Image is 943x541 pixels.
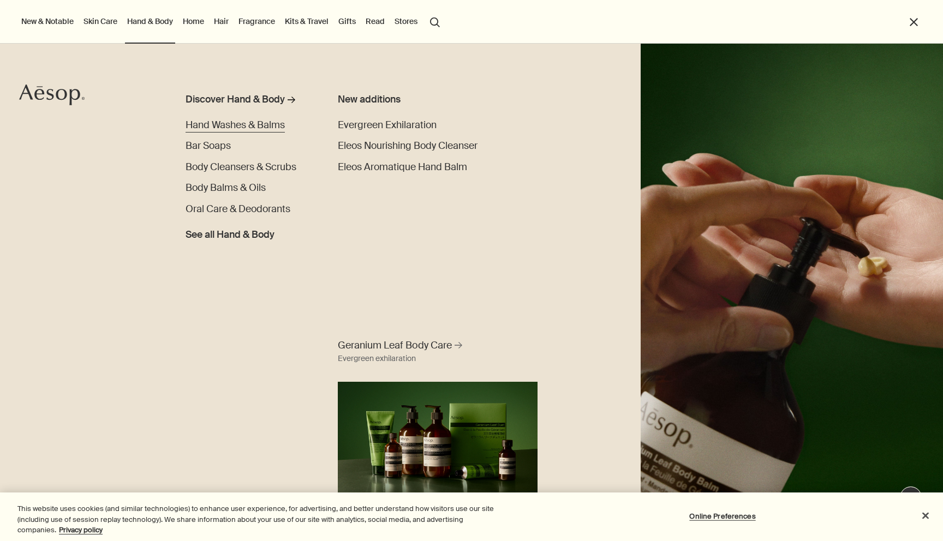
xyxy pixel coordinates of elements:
[338,119,437,131] span: Evergreen Exhilaration
[17,503,518,536] div: This website uses cookies (and similar technologies) to enhance user experience, for advertising,...
[186,93,285,107] div: Discover Hand & Body
[186,119,285,131] span: Hand Washes & Balms
[19,84,85,109] a: Aesop
[186,182,266,194] span: Body Balms & Oils
[186,160,296,175] a: Body Cleansers & Scrubs
[900,486,922,508] button: Live Assistance
[338,339,452,352] span: Geranium Leaf Body Care
[186,118,285,133] a: Hand Washes & Balms
[59,525,103,534] a: More information about your privacy, opens in a new tab
[689,505,757,527] button: Online Preferences, Opens the preference center dialog
[338,93,489,107] div: New additions
[338,139,478,154] a: Eleos Nourishing Body Cleanser
[425,11,445,32] button: Open search
[125,14,175,28] a: Hand & Body
[186,140,231,152] span: Bar Soaps
[908,16,920,28] button: Close the Menu
[186,93,309,112] a: Discover Hand & Body
[186,203,290,215] span: Oral Care & Deodorants
[186,228,274,243] span: See all Hand & Body
[338,140,478,152] span: Eleos Nourishing Body Cleanser
[363,14,387,28] a: Read
[914,503,938,527] button: Close
[338,118,437,133] a: Evergreen Exhilaration
[335,336,540,494] a: Geranium Leaf Body Care Evergreen exhilarationFull range of Geranium Leaf products displaying aga...
[186,161,296,173] span: Body Cleansers & Scrubs
[236,14,277,28] a: Fragrance
[283,14,331,28] a: Kits & Travel
[338,352,416,365] div: Evergreen exhilaration
[338,161,467,173] span: Eleos Aromatique Hand Balm
[186,202,290,217] a: Oral Care & Deodorants
[19,14,76,28] button: New & Notable
[212,14,231,28] a: Hair
[392,14,420,28] button: Stores
[181,14,206,28] a: Home
[186,181,266,196] a: Body Balms & Oils
[336,14,358,28] a: Gifts
[19,84,85,106] svg: Aesop
[338,160,467,175] a: Eleos Aromatique Hand Balm
[81,14,120,28] a: Skin Care
[186,224,274,243] a: See all Hand & Body
[186,139,231,154] a: Bar Soaps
